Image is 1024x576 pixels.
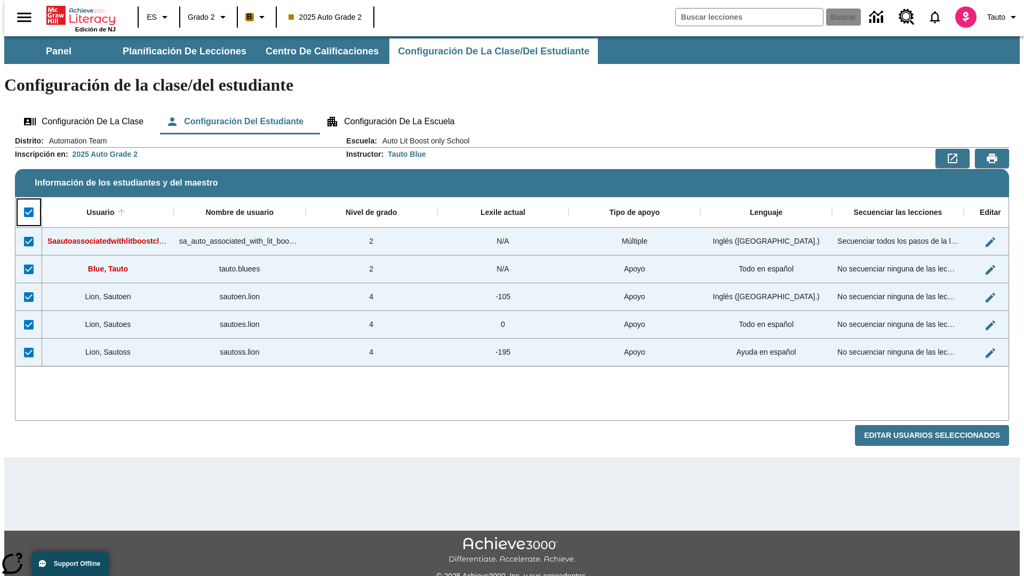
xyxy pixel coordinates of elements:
button: Planificación de lecciones [114,38,255,64]
button: Editar Usuario [980,315,1001,336]
div: sautoen.lion [174,283,306,311]
span: 2025 Auto Grade 2 [289,12,362,23]
button: Editar Usuario [980,287,1001,308]
button: Exportar a CSV [935,149,970,168]
span: Tauto [987,12,1005,23]
div: Todo en español [700,311,832,339]
div: Ayuda en español [700,339,832,366]
span: Lion, Sautoes [85,320,131,329]
button: Perfil/Configuración [983,7,1024,27]
h2: Escuela : [346,137,377,146]
h2: Instructor : [346,150,383,159]
button: Configuración de la escuela [317,109,463,134]
span: Planificación de lecciones [123,45,246,58]
div: No secuenciar ninguna de las lecciones [832,283,964,311]
span: Configuración de la clase/del estudiante [398,45,589,58]
img: avatar image [955,6,977,28]
button: Editar Usuario [980,342,1001,364]
span: Edición de NJ [75,26,116,33]
div: No secuenciar ninguna de las lecciones [832,255,964,283]
button: Support Offline [32,551,109,576]
span: Automation Team [44,135,107,146]
button: Escoja un nuevo avatar [949,3,983,31]
button: Vista previa de impresión [975,149,1009,168]
input: Buscar campo [676,9,823,26]
span: Support Offline [54,560,100,567]
div: 4 [306,339,437,366]
button: Centro de calificaciones [257,38,387,64]
div: 0 [437,311,569,339]
div: Portada [46,4,116,33]
div: Editar [980,208,1001,218]
div: Lenguaje [750,208,782,218]
span: Auto Lit Boost only School [377,135,469,146]
span: Centro de calificaciones [266,45,379,58]
div: Tauto Blue [388,149,426,159]
span: Lion, Sautoen [85,292,131,301]
div: sa_auto_associated_with_lit_boost_classes [174,228,306,255]
div: Subbarra de navegación [4,38,599,64]
div: Múltiple [569,228,700,255]
h1: Configuración de la clase/del estudiante [4,75,1020,95]
div: N/A [437,255,569,283]
div: 2025 Auto Grade 2 [73,149,138,159]
span: B [247,10,252,23]
div: 4 [306,283,437,311]
div: Apoyo [569,311,700,339]
span: Panel [46,45,71,58]
span: Grado 2 [188,12,215,23]
div: Apoyo [569,255,700,283]
a: Notificaciones [921,3,949,31]
span: ES [147,12,157,23]
div: No secuenciar ninguna de las lecciones [832,339,964,366]
button: Boost El color de la clase es anaranjado claro. Cambiar el color de la clase. [241,7,273,27]
div: N/A [437,228,569,255]
button: Grado: Grado 2, Elige un grado [183,7,234,27]
div: Nombre de usuario [205,208,274,218]
div: Lexile actual [481,208,525,218]
button: Editar Usuario [980,231,1001,253]
div: Subbarra de navegación [4,36,1020,64]
h2: Distrito : [15,137,44,146]
img: Achieve3000 Differentiate Accelerate Achieve [449,537,575,564]
div: Usuario [86,208,114,218]
div: Apoyo [569,339,700,366]
div: 4 [306,311,437,339]
div: Todo en español [700,255,832,283]
button: Configuración del estudiante [157,109,312,134]
div: Inglés (EE. UU.) [700,283,832,311]
div: Configuración de la clase/del estudiante [15,109,1009,134]
div: -105 [437,283,569,311]
button: Editar Usuario [980,259,1001,281]
div: 2 [306,255,437,283]
div: tauto.bluees [174,255,306,283]
div: Inglés (EE. UU.) [700,228,832,255]
a: Portada [46,5,116,26]
div: Secuenciar las lecciones [854,208,942,218]
div: sautoes.lion [174,311,306,339]
div: Apoyo [569,283,700,311]
div: 2 [306,228,437,255]
div: Tipo de apoyo [609,208,660,218]
button: Configuración de la clase [15,109,152,134]
button: Panel [5,38,112,64]
div: Secuenciar todos los pasos de la lección [832,228,964,255]
div: -195 [437,339,569,366]
h2: Inscripción en : [15,150,68,159]
div: sautoss.lion [174,339,306,366]
a: Centro de información [863,3,892,32]
button: Configuración de la clase/del estudiante [389,38,598,64]
div: No secuenciar ninguna de las lecciones [832,311,964,339]
button: Abrir el menú lateral [9,2,40,33]
div: Información de los estudiantes y del maestro [15,135,1009,446]
div: Nivel de grado [346,208,397,218]
button: Lenguaje: ES, Selecciona un idioma [142,7,176,27]
button: Editar Usuarios Seleccionados [855,425,1009,446]
a: Centro de recursos, Se abrirá en una pestaña nueva. [892,3,921,31]
span: Blue, Tauto [88,265,128,273]
span: Lion, Sautoss [85,348,131,356]
span: Información de los estudiantes y del maestro [35,178,218,188]
span: Saautoassociatedwithlitboostcl, Saautoassociatedwithlitboostcl [47,237,275,245]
